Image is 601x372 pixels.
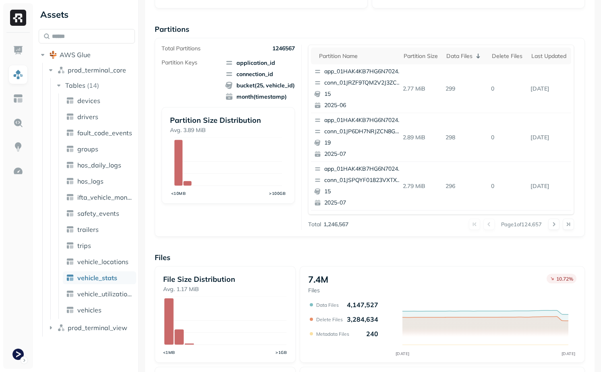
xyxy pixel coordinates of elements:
[63,94,136,107] a: devices
[225,59,295,67] span: application_id
[63,223,136,236] a: trailers
[63,175,136,188] a: hos_logs
[225,70,295,78] span: connection_id
[323,221,348,228] p: 1,246,567
[442,130,488,145] p: 298
[171,191,186,196] tspan: <10MB
[324,139,402,147] p: 19
[66,193,74,201] img: table
[527,130,571,145] p: Sep 12, 2025
[395,351,409,356] tspan: [DATE]
[308,221,321,228] p: Total
[316,302,339,308] p: Data Files
[400,130,443,145] p: 2.89 MiB
[66,177,74,185] img: table
[347,315,378,323] p: 3,284,634
[39,8,135,21] div: Assets
[77,97,100,105] span: devices
[316,331,349,337] p: Metadata Files
[77,242,91,250] span: trips
[319,52,396,60] div: Partition name
[39,48,135,61] button: AWS Glue
[311,64,406,113] button: app_01HAK4KB7HG6N7024210G3S8D5conn_01JRZF9TQM2V2J3ZCZK61YNSKZ152025-06
[63,207,136,220] a: safety_events
[446,51,484,61] div: Data Files
[13,166,23,176] img: Optimization
[68,66,126,74] span: prod_terminal_core
[77,129,132,137] span: fault_code_events
[66,306,74,314] img: table
[47,64,135,76] button: prod_terminal_core
[13,69,23,80] img: Assets
[63,304,136,316] a: vehicles
[66,97,74,105] img: table
[63,159,136,172] a: hos_daily_logs
[63,271,136,284] a: vehicle_stats
[63,143,136,155] a: groups
[13,142,23,152] img: Insights
[66,145,74,153] img: table
[170,126,286,134] p: Avg. 3.89 MiB
[488,82,527,96] p: 0
[404,52,439,60] div: Partition size
[527,82,571,96] p: Sep 14, 2025
[276,350,287,355] tspan: >1GB
[65,81,85,89] span: Tables
[77,177,104,185] span: hos_logs
[77,225,99,234] span: trailers
[63,255,136,268] a: vehicle_locations
[66,290,74,298] img: table
[324,90,402,98] p: 15
[492,52,523,60] div: Delete Files
[311,113,406,161] button: app_01HAK4KB7HG6N7024210G3S8D5conn_01JP6DH7NRJZCN8GVEFYQDQPD1192025-07
[272,45,295,52] p: 1246567
[155,253,585,262] p: Files
[488,130,527,145] p: 0
[55,79,136,92] button: Tables(14)
[400,179,443,193] p: 2.79 MiB
[163,275,287,284] p: File Size Distribution
[324,101,402,110] p: 2025-06
[47,321,135,334] button: prod_terminal_view
[269,191,286,196] tspan: >100GB
[57,66,65,74] img: namespace
[66,129,74,137] img: table
[66,209,74,217] img: table
[400,82,443,96] p: 2.77 MiB
[311,211,406,259] button: app_01HAK4KB7HG6N7024210G3S8D5conn_01JVQQQYEAFTBB3A2NBR0NFFA8172025-07
[501,221,542,228] p: Page 1 of 124,657
[324,165,402,173] p: app_01HAK4KB7HG6N7024210G3S8D5
[556,276,573,282] p: 10.72 %
[324,116,402,124] p: app_01HAK4KB7HG6N7024210G3S8D5
[324,188,402,196] p: 15
[13,45,23,56] img: Dashboard
[77,161,121,169] span: hos_daily_logs
[155,25,585,34] p: Partitions
[66,274,74,282] img: table
[66,225,74,234] img: table
[170,116,286,125] p: Partition Size Distribution
[10,10,26,26] img: Ryft
[63,239,136,252] a: trips
[63,126,136,139] a: fault_code_events
[442,179,488,193] p: 296
[162,59,197,66] p: Partition Keys
[13,93,23,104] img: Asset Explorer
[77,145,98,153] span: groups
[324,199,402,207] p: 2025-07
[68,324,127,332] span: prod_terminal_view
[324,79,402,87] p: conn_01JRZF9TQM2V2J3ZCZK61YNSKZ
[366,330,378,338] p: 240
[324,68,402,76] p: app_01HAK4KB7HG6N7024210G3S8D5
[308,274,328,285] p: 7.4M
[163,285,287,293] p: Avg. 1.17 MiB
[488,179,527,193] p: 0
[66,161,74,169] img: table
[63,287,136,300] a: vehicle_utilization_day
[324,176,402,184] p: conn_01JSPQYF01823VXTX85SV0HHP6
[311,162,406,210] button: app_01HAK4KB7HG6N7024210G3S8D5conn_01JSPQYF01823VXTX85SV0HHP6152025-07
[316,316,343,322] p: Delete Files
[77,274,117,282] span: vehicle_stats
[442,82,488,96] p: 299
[49,51,57,59] img: root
